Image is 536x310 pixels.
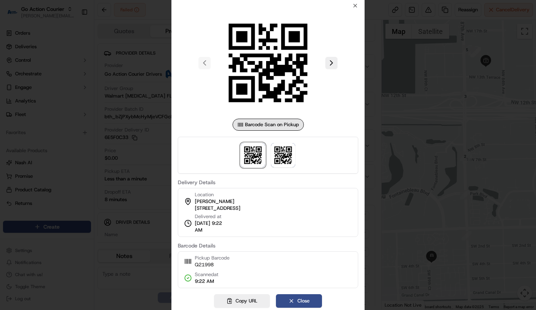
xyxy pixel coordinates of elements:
span: Scanned at [195,271,219,278]
img: Nash [8,8,23,23]
span: Q21998 [195,261,229,268]
span: [DATE] [67,137,82,143]
span: API Documentation [71,168,121,176]
span: Knowledge Base [15,168,58,176]
span: [PERSON_NAME] [23,117,61,123]
span: Delivered at [195,213,229,220]
button: See all [117,96,137,105]
span: [STREET_ADDRESS] [195,205,240,212]
img: Mariam Aslam [8,110,20,122]
span: Location [195,191,214,198]
img: 1736555255976-a54dd68f-1ca7-489b-9aae-adbdc363a1c4 [8,72,21,86]
span: [PERSON_NAME] [195,198,234,205]
img: barcode_scan_on_pickup image [214,9,322,117]
a: Powered byPylon [53,186,91,192]
span: 9:22 AM [195,278,219,285]
p: Welcome 👋 [8,30,137,42]
a: 💻API Documentation [61,165,124,179]
div: We're available if you need us! [34,79,104,86]
span: • [63,117,65,123]
div: Barcode Scan on Pickup [233,119,304,131]
img: Lucas Ferreira [8,130,20,142]
span: [DATE] [67,117,82,123]
span: • [63,137,65,143]
label: Barcode Details [178,243,358,248]
a: 📗Knowledge Base [5,165,61,179]
input: Got a question? Start typing here... [20,49,136,57]
div: Past conversations [8,98,51,104]
button: Copy URL [214,294,270,308]
button: Start new chat [128,74,137,83]
span: Pickup Barcode [195,255,229,261]
img: barcode_scan_on_dropoff image [271,143,295,167]
img: barcode_scan_on_pickup image [241,143,265,167]
div: 📗 [8,169,14,175]
label: Delivery Details [178,180,358,185]
img: 4988371391238_9404d814bf3eb2409008_72.png [16,72,29,86]
button: Close [276,294,322,308]
span: [PERSON_NAME] [23,137,61,143]
span: [DATE] 9:22 AM [195,220,229,234]
div: Start new chat [34,72,124,79]
div: 💻 [64,169,70,175]
span: Pylon [75,187,91,192]
img: 1736555255976-a54dd68f-1ca7-489b-9aae-adbdc363a1c4 [15,117,21,123]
